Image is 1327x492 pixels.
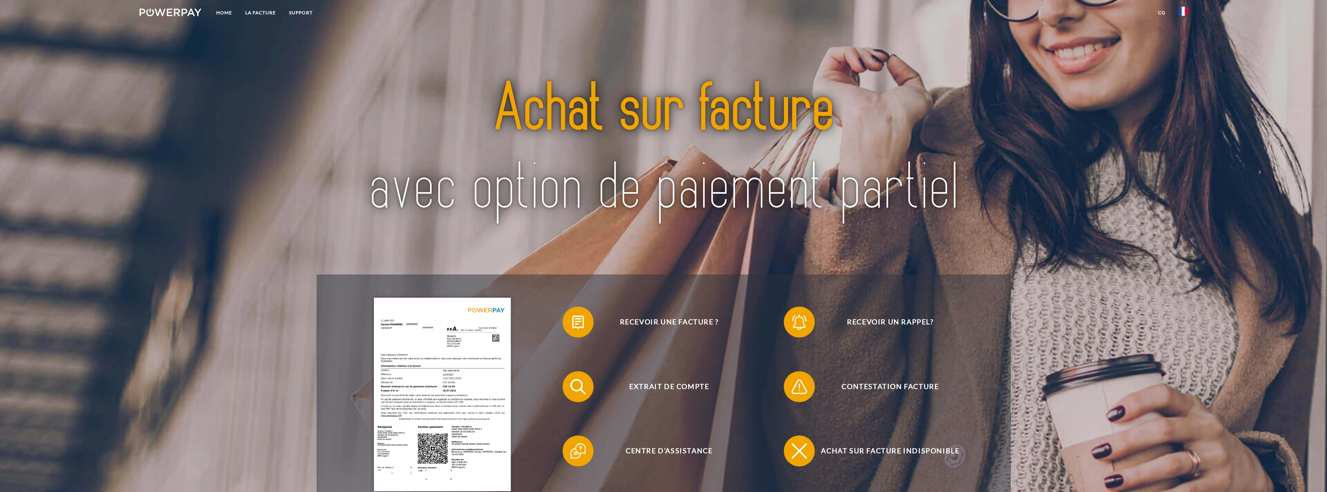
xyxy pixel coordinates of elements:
[784,435,985,466] button: Achat sur facture indisponible
[239,6,282,20] a: LA FACTURE
[574,435,764,466] span: Centre d'assistance
[568,377,588,396] img: qb_search.svg
[790,312,809,332] img: qb_bell.svg
[282,6,319,20] a: Support
[795,435,985,466] span: Achat sur facture indisponible
[574,371,764,402] span: Extrait de compte
[563,435,764,466] button: Centre d'assistance
[784,371,985,402] button: Contestation Facture
[139,9,202,16] img: logo-powerpay-white.svg
[574,307,764,338] span: Recevoir une facture ?
[563,371,764,402] button: Extrait de compte
[1151,6,1172,20] a: CG
[568,441,588,461] img: qb_help.svg
[210,6,239,20] a: Home
[374,298,511,491] img: single_invoice_powerpay_fr.jpg
[1179,7,1188,16] img: fr
[790,377,809,396] img: qb_warning.svg
[790,441,809,461] img: qb_close.svg
[357,49,971,249] img: title-powerpay_fr.svg
[568,312,588,332] img: qb_bill.svg
[795,307,985,338] span: Recevoir un rappel?
[563,307,764,338] button: Recevoir une facture ?
[784,307,985,338] button: Recevoir un rappel?
[795,371,985,402] span: Contestation Facture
